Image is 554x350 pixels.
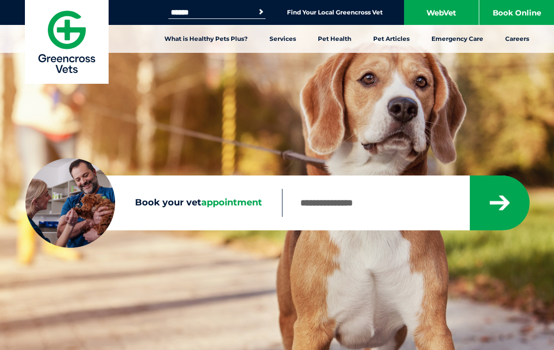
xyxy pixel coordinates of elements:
span: appointment [201,197,262,208]
a: Services [259,25,307,53]
button: Search [256,7,266,17]
a: Pet Health [307,25,362,53]
a: Careers [494,25,540,53]
a: Emergency Care [420,25,494,53]
a: Pet Articles [362,25,420,53]
a: What is Healthy Pets Plus? [153,25,259,53]
a: Find Your Local Greencross Vet [287,8,383,16]
label: Book your vet [25,197,282,208]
